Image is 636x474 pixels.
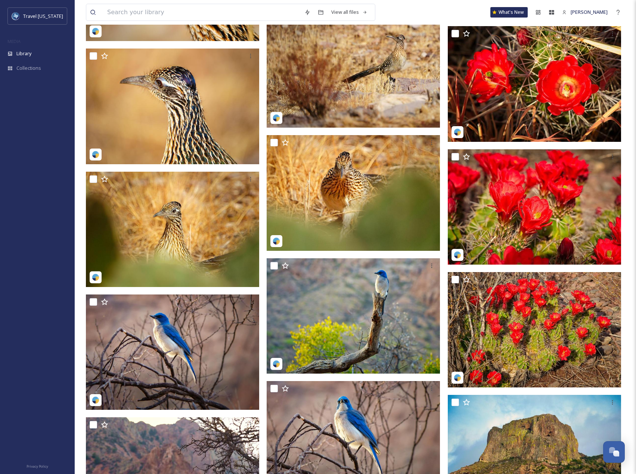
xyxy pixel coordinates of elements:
[603,441,625,463] button: Open Chat
[273,237,280,245] img: snapsea-logo.png
[273,360,280,368] img: snapsea-logo.png
[454,374,461,381] img: snapsea-logo.png
[92,396,99,404] img: snapsea-logo.png
[267,12,440,128] img: rileyrothe_07292025_c247af90-740b-e07b-dc3d-e57641e51d10.jpg
[16,65,41,72] span: Collections
[92,151,99,158] img: snapsea-logo.png
[267,135,440,251] img: rileyrothe_07292025_c247af90-740b-e07b-dc3d-e57641e51d10.jpg
[103,4,301,21] input: Search your library
[558,5,611,19] a: [PERSON_NAME]
[27,464,48,469] span: Privacy Policy
[571,9,608,15] span: [PERSON_NAME]
[92,274,99,281] img: snapsea-logo.png
[7,38,21,44] span: MEDIA
[490,7,528,18] a: What's New
[273,114,280,122] img: snapsea-logo.png
[23,13,63,19] span: Travel [US_STATE]
[448,149,621,265] img: rileyrothe_07292025_793d661a-b406-059f-efd8-6cdf0c23df42.jpg
[454,251,461,259] img: snapsea-logo.png
[454,128,461,136] img: snapsea-logo.png
[12,12,19,20] img: images%20%281%29.jpeg
[448,272,621,388] img: rileyrothe_07292025_793d661a-b406-059f-efd8-6cdf0c23df42.jpg
[16,50,31,57] span: Library
[86,49,259,164] img: rileyrothe_07292025_c247af90-740b-e07b-dc3d-e57641e51d10.jpg
[328,5,371,19] a: View all files
[267,258,440,374] img: rileyrothe_07292025_793d661a-b406-059f-efd8-6cdf0c23df42.jpg
[448,26,621,142] img: rileyrothe_07292025_793d661a-b406-059f-efd8-6cdf0c23df42.jpg
[86,172,259,287] img: rileyrothe_07292025_c247af90-740b-e07b-dc3d-e57641e51d10.jpg
[92,28,99,35] img: snapsea-logo.png
[86,294,259,410] img: rileyrothe_07292025_793d661a-b406-059f-efd8-6cdf0c23df42.jpg
[27,461,48,470] a: Privacy Policy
